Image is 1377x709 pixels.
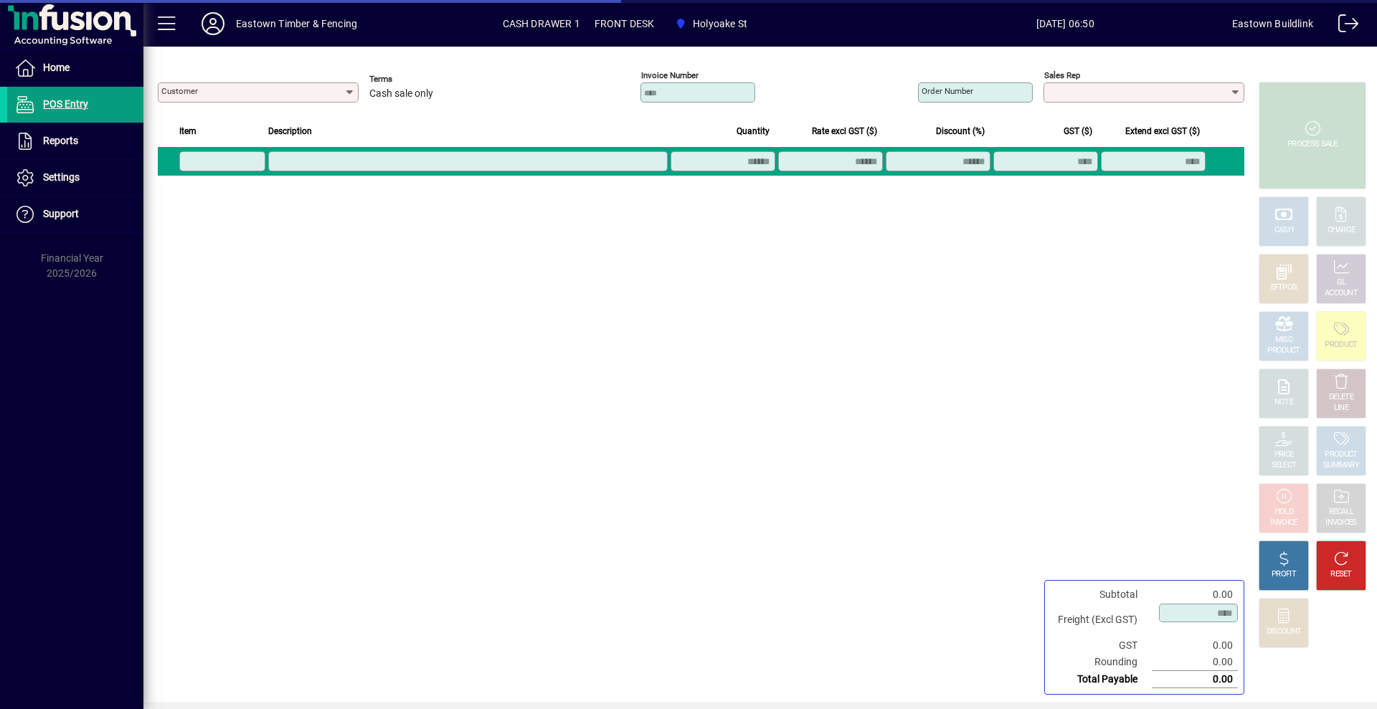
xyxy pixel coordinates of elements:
mat-label: Sales rep [1044,70,1080,80]
span: Rate excl GST ($) [812,123,877,139]
span: Home [43,62,70,73]
td: GST [1051,637,1152,654]
td: Rounding [1051,654,1152,671]
div: PROCESS SALE [1287,139,1338,150]
div: PROFIT [1272,569,1296,580]
button: Profile [190,11,236,37]
span: Item [179,123,197,139]
div: SELECT [1272,460,1297,471]
span: Discount (%) [936,123,985,139]
span: Support [43,208,79,219]
span: Terms [369,75,455,84]
div: LINE [1334,403,1348,414]
div: CHARGE [1328,225,1355,236]
div: PRODUCT [1325,340,1357,351]
div: PRODUCT [1325,449,1357,460]
div: INVOICES [1325,518,1356,528]
div: ACCOUNT [1325,288,1358,299]
div: Eastown Timber & Fencing [236,12,357,35]
span: GST ($) [1064,123,1092,139]
div: Eastown Buildlink [1232,12,1313,35]
span: Extend excl GST ($) [1125,123,1200,139]
div: DELETE [1329,392,1353,403]
span: Cash sale only [369,88,433,100]
div: DISCOUNT [1267,627,1301,637]
div: RESET [1330,569,1352,580]
td: 0.00 [1152,637,1238,654]
a: Logout [1328,3,1359,49]
td: 0.00 [1152,671,1238,688]
div: RECALL [1329,507,1354,518]
a: Settings [7,160,143,196]
td: 0.00 [1152,586,1238,603]
td: 0.00 [1152,654,1238,671]
span: Reports [43,135,78,146]
span: POS Entry [43,98,88,110]
span: Settings [43,171,80,183]
span: CASH DRAWER 1 [503,12,580,35]
div: NOTE [1274,397,1293,408]
a: Reports [7,123,143,159]
mat-label: Customer [161,86,198,96]
div: SUMMARY [1323,460,1359,471]
td: Freight (Excl GST) [1051,603,1152,637]
div: HOLD [1274,507,1293,518]
span: Description [268,123,312,139]
span: FRONT DESK [595,12,655,35]
span: Holyoake St [669,11,753,37]
mat-label: Invoice number [641,70,699,80]
div: CASH [1274,225,1293,236]
span: [DATE] 06:50 [898,12,1232,35]
div: GL [1337,277,1346,288]
div: INVOICE [1270,518,1297,528]
mat-label: Order number [922,86,973,96]
div: EFTPOS [1271,282,1297,293]
a: Home [7,50,143,86]
div: PRODUCT [1267,346,1300,356]
td: Total Payable [1051,671,1152,688]
span: Holyoake St [693,12,747,35]
span: Quantity [737,123,770,139]
td: Subtotal [1051,586,1152,603]
div: PRICE [1274,449,1294,460]
div: MISC [1275,335,1292,346]
a: Support [7,196,143,232]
